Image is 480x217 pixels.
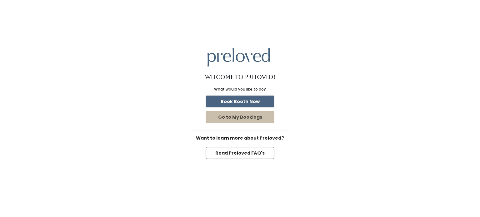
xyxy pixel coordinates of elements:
button: Read Preloved FAQ's [206,147,274,159]
button: Go to My Bookings [206,111,274,123]
button: Book Booth Now [206,96,274,107]
h1: Welcome to Preloved! [205,74,275,80]
img: preloved logo [207,48,270,67]
h6: Want to learn more about Preloved? [193,136,287,141]
a: Go to My Bookings [204,110,276,124]
div: What would you like to do? [214,86,266,92]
